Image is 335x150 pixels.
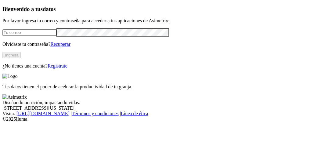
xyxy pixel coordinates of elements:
p: ¿No tienes una cuenta? [2,63,333,69]
img: Asimetrix [2,94,27,100]
div: [STREET_ADDRESS][US_STATE]. [2,105,333,111]
a: Términos y condiciones [72,111,119,116]
a: Regístrate [48,63,67,68]
a: Línea de ética [121,111,148,116]
a: [URL][DOMAIN_NAME] [16,111,70,116]
p: Olvidaste tu contraseña? [2,42,333,47]
a: Recuperar [50,42,70,47]
img: Logo [2,74,18,79]
h3: Bienvenido a tus [2,6,333,13]
div: Visita : | | [2,111,333,116]
span: datos [43,6,56,12]
input: Tu correo [2,29,56,36]
div: Diseñando nutrición, impactando vidas. [2,100,333,105]
p: Tus datos tienen el poder de acelerar la productividad de tu granja. [2,84,333,90]
p: Por favor ingresa tu correo y contraseña para acceder a tus aplicaciones de Asimetrix: [2,18,333,24]
button: Ingresa [2,52,21,58]
div: © 2025 Iluma [2,116,333,122]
